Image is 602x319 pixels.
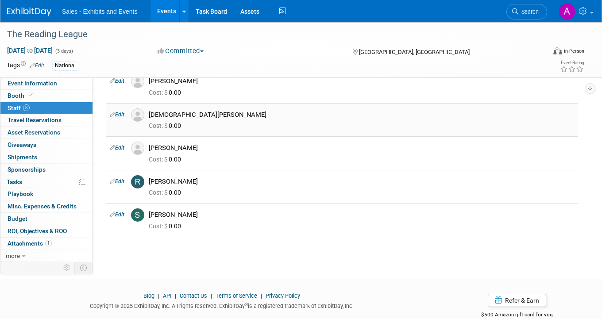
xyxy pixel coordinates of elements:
[75,262,93,273] td: Toggle Event Tabs
[131,175,144,188] img: R.jpg
[8,240,52,247] span: Attachments
[149,189,185,196] span: 0.00
[0,213,93,225] a: Budget
[149,89,169,96] span: Cost: $
[131,108,144,122] img: Associate-Profile-5.png
[59,262,75,273] td: Personalize Event Tab Strip
[110,211,124,218] a: Edit
[28,93,33,98] i: Booth reservation complete
[173,292,178,299] span: |
[8,215,27,222] span: Budget
[4,27,535,42] div: The Reading League
[7,178,22,185] span: Tasks
[154,46,207,56] button: Committed
[0,139,93,151] a: Giveaways
[0,77,93,89] a: Event Information
[559,3,575,20] img: Alexandra Horne
[8,104,30,111] span: Staff
[0,238,93,250] a: Attachments1
[143,292,154,299] a: Blog
[180,292,207,299] a: Contact Us
[8,203,77,210] span: Misc. Expenses & Credits
[26,47,34,54] span: to
[149,122,185,129] span: 0.00
[8,227,67,234] span: ROI, Objectives & ROO
[149,156,169,163] span: Cost: $
[131,75,144,88] img: Associate-Profile-5.png
[149,156,185,163] span: 0.00
[52,61,78,70] div: National
[8,166,46,173] span: Sponsorships
[553,47,562,54] img: Format-Inperson.png
[149,111,574,119] div: [DEMOGRAPHIC_DATA][PERSON_NAME]
[0,225,93,237] a: ROI, Objectives & ROO
[110,111,124,118] a: Edit
[149,144,574,152] div: [PERSON_NAME]
[0,250,93,262] a: more
[0,176,93,188] a: Tasks
[7,8,51,16] img: ExhibitDay
[149,122,169,129] span: Cost: $
[8,154,37,161] span: Shipments
[54,48,73,54] span: (3 days)
[149,89,185,96] span: 0.00
[0,200,93,212] a: Misc. Expenses & Credits
[245,302,248,307] sup: ®
[149,223,185,230] span: 0.00
[8,116,62,123] span: Travel Reservations
[560,61,584,65] div: Event Rating
[0,114,93,126] a: Travel Reservations
[110,178,124,184] a: Edit
[23,104,30,111] span: 8
[259,292,264,299] span: |
[0,127,93,138] a: Asset Reservations
[7,46,53,54] span: [DATE] [DATE]
[149,223,169,230] span: Cost: $
[499,46,585,59] div: Event Format
[563,48,584,54] div: In-Person
[156,292,162,299] span: |
[149,189,169,196] span: Cost: $
[8,92,35,99] span: Booth
[8,129,60,136] span: Asset Reservations
[131,208,144,222] img: S.jpg
[149,211,574,219] div: [PERSON_NAME]
[149,177,574,186] div: [PERSON_NAME]
[216,292,257,299] a: Terms of Service
[208,292,214,299] span: |
[30,62,44,69] a: Edit
[6,252,20,259] span: more
[45,240,52,246] span: 1
[0,102,93,114] a: Staff8
[506,4,547,19] a: Search
[8,190,33,197] span: Playbook
[8,80,57,87] span: Event Information
[0,188,93,200] a: Playbook
[7,61,44,71] td: Tags
[0,90,93,102] a: Booth
[110,145,124,151] a: Edit
[7,300,436,310] div: Copyright © 2025 ExhibitDay, Inc. All rights reserved. ExhibitDay is a registered trademark of Ex...
[488,294,546,307] a: Refer & Earn
[62,8,137,15] span: Sales - Exhibits and Events
[149,77,574,85] div: [PERSON_NAME]
[8,141,36,148] span: Giveaways
[131,142,144,155] img: Associate-Profile-5.png
[0,164,93,176] a: Sponsorships
[163,292,171,299] a: API
[0,151,93,163] a: Shipments
[359,49,470,55] span: [GEOGRAPHIC_DATA], [GEOGRAPHIC_DATA]
[518,8,539,15] span: Search
[266,292,300,299] a: Privacy Policy
[110,78,124,84] a: Edit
